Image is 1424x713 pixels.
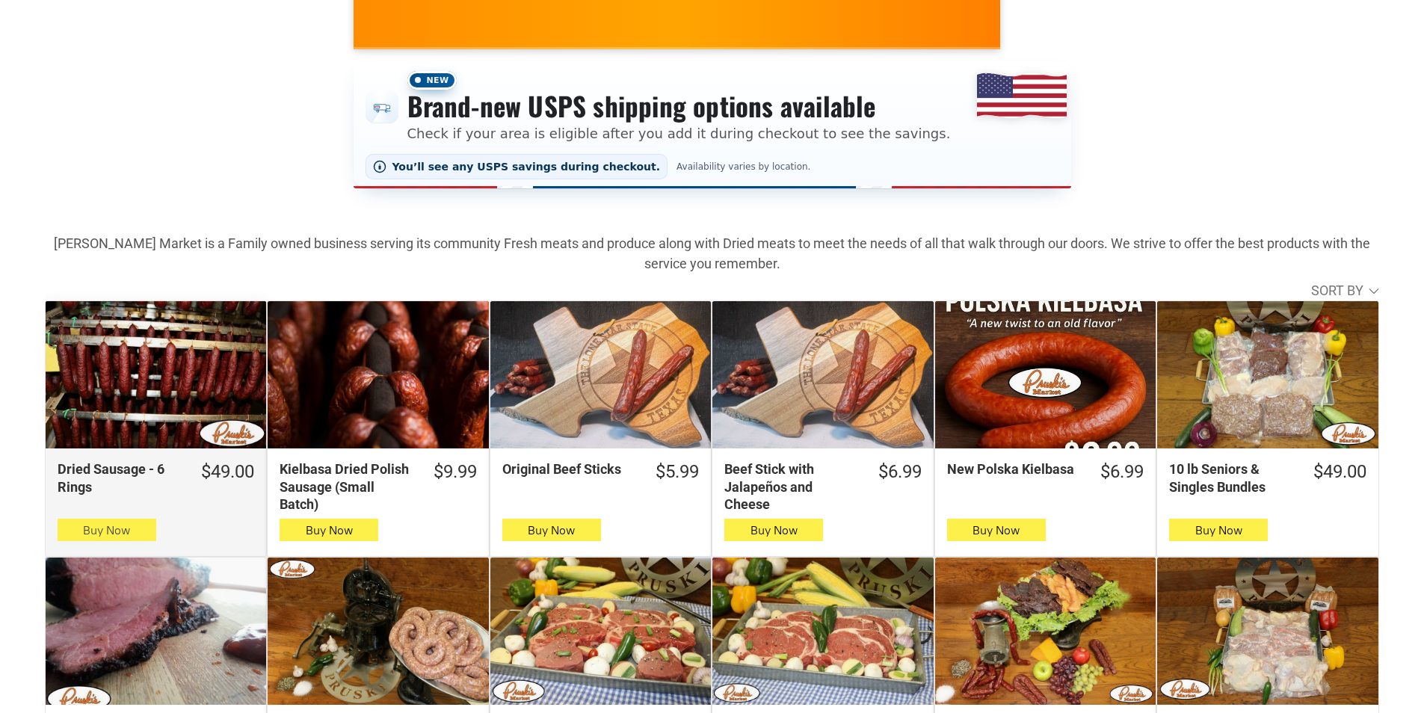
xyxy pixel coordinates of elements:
[490,460,711,484] a: $5.99Original Beef Sticks
[1100,460,1144,484] div: $6.99
[407,123,951,143] p: Check if your area is eligible after you add it during checkout to see the savings.
[878,460,922,484] div: $6.99
[354,61,1071,188] div: Shipping options announcement
[407,90,951,123] h3: Brand-new USPS shipping options available
[83,523,130,537] span: Buy Now
[268,301,488,448] a: Kielbasa Dried Polish Sausage (Small Batch)
[947,460,1081,478] div: New Polska Kielbasa
[46,301,266,448] a: Dried Sausage - 6 Rings
[268,558,488,705] a: 6 lbs - “Da” Best Fresh Polish Wedding Sausage
[935,558,1156,705] a: Dried Box
[712,460,933,513] a: $6.99Beef Stick with Jalapeños and Cheese
[712,301,933,448] a: Beef Stick with Jalapeños and Cheese
[935,460,1156,484] a: $6.99New Polska Kielbasa
[1157,301,1378,448] a: 10 lb Seniors &amp; Singles Bundles
[434,460,477,484] div: $9.99
[1169,460,1293,496] div: 10 lb Seniors & Singles Bundles
[280,460,413,513] div: Kielbasa Dried Polish Sausage (Small Batch)
[750,523,798,537] span: Buy Now
[656,460,699,484] div: $5.99
[490,301,711,448] a: Original Beef Sticks
[973,523,1020,537] span: Buy Now
[392,161,661,173] span: You’ll see any USPS savings during checkout.
[1195,523,1242,537] span: Buy Now
[724,460,858,513] div: Beef Stick with Jalapeños and Cheese
[1313,460,1366,484] div: $49.00
[724,519,823,541] button: Buy Now
[997,3,1291,27] span: [PERSON_NAME] MARKET
[490,558,711,705] a: The Ultimate Texas Steak Box
[1157,558,1378,705] a: 20 lbs Bar B Que Bundle
[528,523,575,537] span: Buy Now
[46,460,266,496] a: $49.00Dried Sausage - 6 Rings
[935,301,1156,448] a: New Polska Kielbasa
[674,161,813,172] span: Availability varies by location.
[502,519,601,541] button: Buy Now
[201,460,254,484] div: $49.00
[947,519,1046,541] button: Buy Now
[58,519,156,541] button: Buy Now
[280,519,378,541] button: Buy Now
[46,558,266,705] a: Smoked, Fully Cooked Beef Brisket
[407,71,457,90] span: New
[306,523,353,537] span: Buy Now
[1169,519,1268,541] button: Buy Now
[502,460,636,478] div: Original Beef Sticks
[712,558,933,705] a: 6 – 12 oz Choice Angus Beef Ribeyes
[1157,460,1378,496] a: $49.0010 lb Seniors & Singles Bundles
[58,460,182,496] div: Dried Sausage - 6 Rings
[268,460,488,513] a: $9.99Kielbasa Dried Polish Sausage (Small Batch)
[54,235,1370,271] strong: [PERSON_NAME] Market is a Family owned business serving its community Fresh meats and produce alo...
